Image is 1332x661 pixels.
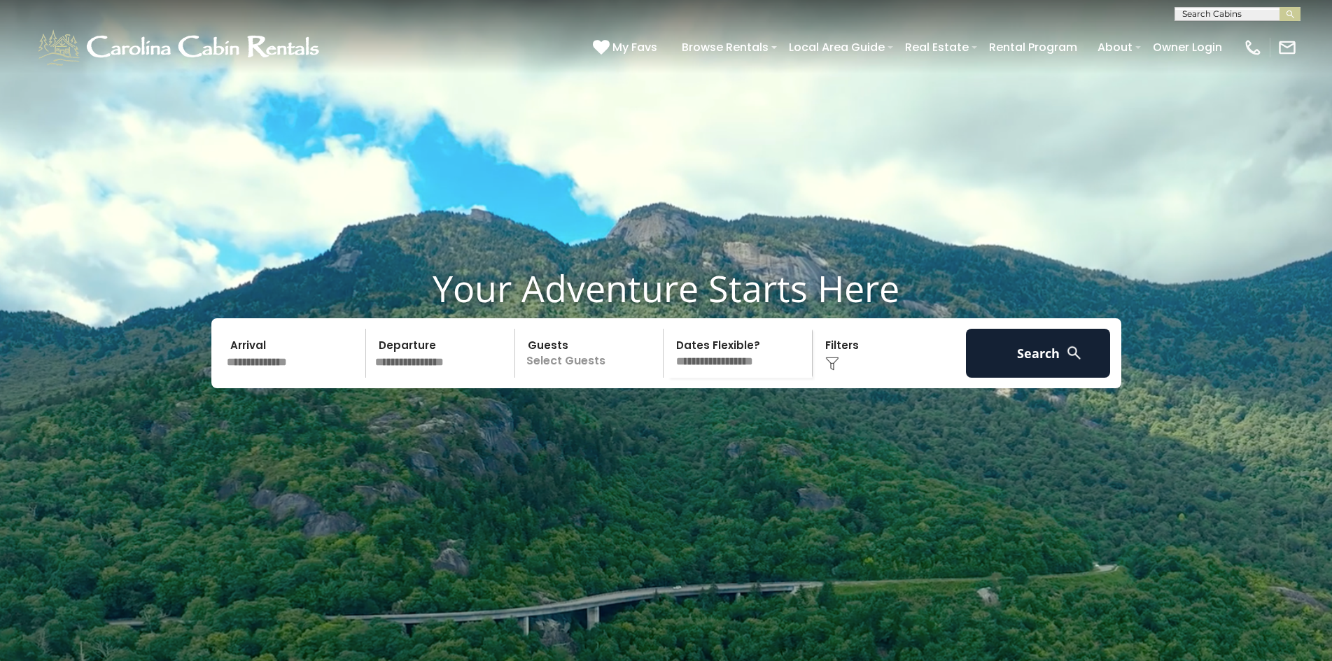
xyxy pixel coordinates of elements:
[898,35,976,59] a: Real Estate
[966,329,1111,378] button: Search
[675,35,776,59] a: Browse Rentals
[1243,38,1263,57] img: phone-regular-white.png
[593,38,661,57] a: My Favs
[1065,344,1083,362] img: search-regular-white.png
[10,266,1322,310] h1: Your Adventure Starts Here
[1146,35,1229,59] a: Owner Login
[519,329,664,378] p: Select Guests
[1091,35,1140,59] a: About
[782,35,892,59] a: Local Area Guide
[825,357,839,371] img: filter--v1.png
[612,38,657,56] span: My Favs
[982,35,1084,59] a: Rental Program
[1277,38,1297,57] img: mail-regular-white.png
[35,27,325,69] img: White-1-1-2.png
